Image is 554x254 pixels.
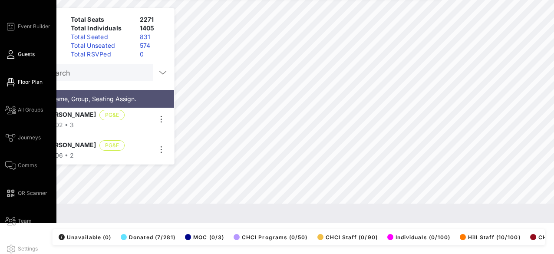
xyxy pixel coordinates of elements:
a: All Groups [5,105,43,115]
span: Donated (7/281) [121,234,175,241]
button: Donated (7/281) [118,231,175,243]
button: CHCI Staff (0/90) [315,231,378,243]
a: Event Builder [5,21,50,32]
a: Journeys [5,132,41,143]
a: QR Scanner [5,188,47,198]
div: Total RSVPed [67,50,136,59]
span: PG&E [105,110,119,120]
div: 2271 [136,15,171,24]
span: Hill Staff (10/100) [460,234,520,241]
span: QR Scanner [18,189,47,197]
div: Total Seats [67,15,136,24]
div: Total Unseated [67,41,136,50]
a: Settings [5,244,38,254]
button: Hill Staff (10/100) [457,231,520,243]
div: 0 [136,50,171,59]
button: MOC (0/3) [182,231,224,243]
span: PG&E [105,141,119,150]
a: Floor Plan [5,77,43,87]
span: All Groups [18,106,43,114]
span: Settings [18,245,38,253]
span: Journeys [18,134,41,142]
div: Total Seated [67,33,136,41]
div: / [59,234,65,240]
a: Team [5,216,32,226]
a: Guests [5,49,35,59]
span: Name, Group, Seating Assign. [51,95,136,102]
span: MOC (0/3) [185,234,224,241]
button: CHCI Programs (0/50) [231,231,308,243]
div: 502 • 3 [45,120,152,129]
span: Floor Plan [18,78,43,86]
span: Event Builder [18,23,50,30]
span: Comms [18,162,37,169]
span: Individuals (0/100) [387,234,450,241]
span: Unavailable (0) [59,234,111,241]
div: 831 [136,33,171,41]
div: 506 • 2 [45,151,152,160]
div: Total Individuals [67,24,136,33]
div: 1405 [136,24,171,33]
span: CHCI Staff (0/90) [317,234,378,241]
div: 574 [136,41,171,50]
button: Individuals (0/100) [385,231,450,243]
span: [PERSON_NAME] [45,110,96,120]
a: Comms [5,160,37,171]
span: Team [18,217,32,225]
span: Guests [18,50,35,58]
span: [PERSON_NAME] [45,140,96,151]
span: CHCI Programs (0/50) [234,234,308,241]
button: /Unavailable (0) [56,231,111,243]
